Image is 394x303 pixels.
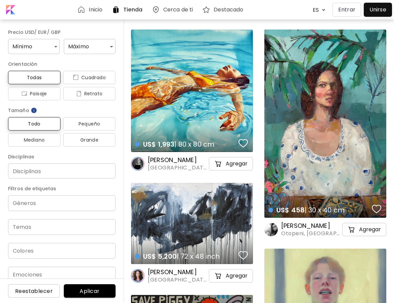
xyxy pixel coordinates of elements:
button: iconCuadrado [63,71,116,84]
img: icon [76,91,82,96]
a: [PERSON_NAME]Otopeni, [GEOGRAPHIC_DATA]cart-iconAgregar [264,222,386,237]
button: Aplicar [64,284,116,298]
h6: Orientación [8,60,116,68]
h6: [PERSON_NAME] [148,268,208,276]
button: Pequeño [63,117,116,131]
span: US$ 5,200 [143,252,177,261]
span: US$ 458 [276,205,305,215]
h4: | 72 x 48 inch [135,252,236,261]
h4: | 80 x 80 cm [135,140,236,149]
h6: Cerca de ti [163,7,193,12]
a: Tienda [112,6,145,14]
h6: Inicio [89,7,102,12]
span: [GEOGRAPHIC_DATA][PERSON_NAME][GEOGRAPHIC_DATA] [148,164,208,171]
span: Otopeni, [GEOGRAPHIC_DATA] [281,230,341,237]
button: cart-iconAgregar [342,223,386,236]
button: Todas [8,71,60,84]
button: iconRetrato [63,87,116,100]
h6: [PERSON_NAME] [148,156,208,164]
a: Entrar [333,3,364,17]
button: Todo [8,117,60,131]
h6: Tamaño [8,106,116,114]
div: ES [309,4,320,16]
h6: [PERSON_NAME] [281,222,341,230]
div: Mínimo [8,39,60,54]
img: cart-icon [214,272,222,280]
a: Inicio [77,6,105,14]
h6: Destacado [214,7,243,12]
a: Cerca de ti [152,6,195,14]
img: info [31,107,37,114]
img: arrow down [320,7,327,13]
button: cart-iconAgregar [209,269,253,283]
span: Cuadrado [69,73,110,82]
a: Unirse [364,3,392,17]
button: Reestablecer [8,284,60,298]
button: iconPaisaje [8,87,60,100]
span: Aplicar [69,288,110,295]
h5: Agregar [226,272,248,279]
h6: Precio USD/ EUR/ GBP [8,28,116,36]
p: Entrar [338,6,355,14]
button: Entrar [333,3,361,17]
div: Máximo [64,39,116,54]
span: Reestablecer [13,288,54,295]
button: favorites [370,202,383,216]
img: cart-icon [348,225,356,234]
img: icon [73,75,79,80]
a: [PERSON_NAME][GEOGRAPHIC_DATA][PERSON_NAME][GEOGRAPHIC_DATA]cart-iconAgregar [131,156,253,171]
img: icon [21,91,27,96]
button: cart-iconAgregar [209,157,253,170]
span: Pequeño [69,120,110,128]
button: favorites [237,137,250,150]
span: Mediano [13,136,55,144]
span: [GEOGRAPHIC_DATA], [GEOGRAPHIC_DATA] [148,276,208,284]
span: Paisaje [13,90,55,98]
a: Destacado [202,6,246,14]
button: Mediano [8,133,60,147]
a: US$ 5,200| 72 x 48 inchfavoriteshttps://cdn.kaleido.art/CDN/Artwork/174515/Primary/medium.webp?up... [131,183,253,264]
h6: Disciplinas [8,153,116,161]
h5: Agregar [359,226,381,233]
button: Grande [63,133,116,147]
span: Todas [13,73,55,82]
a: [PERSON_NAME][GEOGRAPHIC_DATA], [GEOGRAPHIC_DATA]cart-iconAgregar [131,268,253,284]
span: Retrato [69,90,110,98]
h4: | 30 x 40 cm [268,206,370,214]
a: US$ 1,993| 80 x 80 cmfavoriteshttps://cdn.kaleido.art/CDN/Artwork/172750/Primary/medium.webp?upda... [131,30,253,152]
span: US$ 1,993 [143,140,174,149]
h6: Filtros de etiquetas [8,185,116,193]
span: Grande [69,136,110,144]
h5: Agregar [226,160,248,167]
img: cart-icon [214,160,222,168]
button: favorites [237,249,250,262]
h6: Tienda [123,7,142,12]
span: Todo [13,120,55,128]
a: US$ 458| 30 x 40 cmfavoriteshttps://cdn.kaleido.art/CDN/Artwork/172053/Primary/medium.webp?update... [264,30,386,218]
